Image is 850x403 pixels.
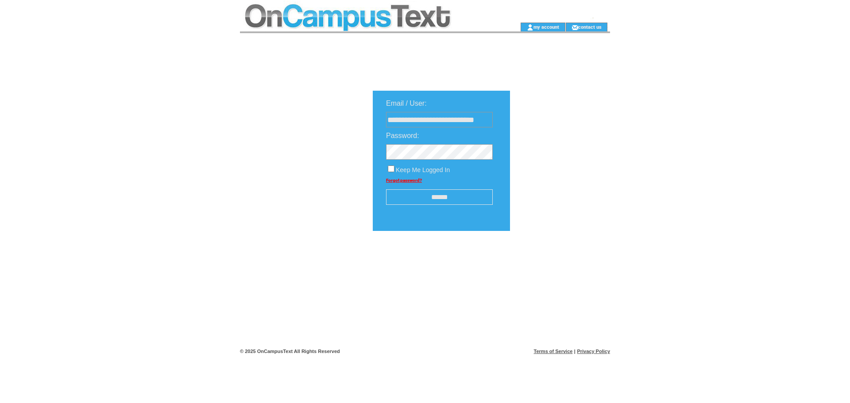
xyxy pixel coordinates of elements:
[386,178,422,183] a: Forgot password?
[527,24,533,31] img: account_icon.gif;jsessionid=D71FAC0C4BB71ABA3163A0D549B998F8
[534,349,573,354] a: Terms of Service
[536,253,580,264] img: transparent.png;jsessionid=D71FAC0C4BB71ABA3163A0D549B998F8
[577,349,610,354] a: Privacy Policy
[386,132,419,139] span: Password:
[578,24,602,30] a: contact us
[386,100,427,107] span: Email / User:
[533,24,559,30] a: my account
[240,349,340,354] span: © 2025 OnCampusText All Rights Reserved
[574,349,576,354] span: |
[396,166,450,173] span: Keep Me Logged In
[572,24,578,31] img: contact_us_icon.gif;jsessionid=D71FAC0C4BB71ABA3163A0D549B998F8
